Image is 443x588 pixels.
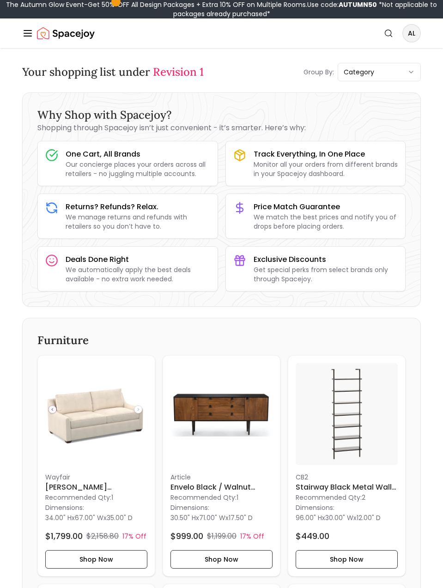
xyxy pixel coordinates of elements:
h4: $999.00 [170,530,203,543]
p: Recommended Qty: 2 [296,493,398,502]
p: Recommended Qty: 1 [45,493,147,502]
h3: Why Shop with Spacejoy? [37,108,406,122]
h3: Price Match Guarantee [254,201,398,212]
p: x x [45,513,133,522]
div: Envelo Black / Walnut Sideboard [163,355,280,576]
p: Dimensions: [296,502,334,513]
p: Shopping through Spacejoy isn’t just convenient - it’s smarter. Here’s why: [37,122,406,133]
button: Shop Now [170,550,273,569]
p: Article [170,473,273,482]
img: Envelo Black / Walnut Sideboard image [170,363,273,465]
h3: One Cart, All Brands [66,149,210,160]
h3: Furniture [37,333,406,348]
span: 12.00" D [357,513,381,522]
p: Dimensions: [45,502,84,513]
span: AL [403,25,420,42]
h4: $449.00 [296,530,329,543]
span: 30.50" H [170,513,196,522]
h6: Stairway Black Metal Wall Mount Bookshelf 96'' [296,482,398,493]
img: Stairway Black Metal Wall Mount Bookshelf 96'' image [296,363,398,465]
p: We manage returns and refunds with retailers so you don’t have to. [66,212,210,231]
h3: Exclusive Discounts [254,254,398,265]
div: Godwin Upholstered Sleeper Sofa [37,355,155,576]
p: CB2 [296,473,398,482]
h3: Your shopping list under [22,65,204,79]
p: We automatically apply the best deals available - no extra work needed. [66,265,210,284]
p: $1,199.00 [207,531,237,542]
p: 17% Off [122,532,146,541]
p: x x [170,513,253,522]
span: 67.00" W [75,513,103,522]
div: Stairway Black Metal Wall Mount Bookshelf 96'' [288,355,406,576]
h3: Track Everything, In One Place [254,149,398,160]
p: x x [296,513,381,522]
span: 34.00" H [45,513,72,522]
p: Dimensions: [170,502,209,513]
p: Monitor all your orders from different brands in your Spacejoy dashboard. [254,160,398,178]
h6: Envelo Black / Walnut Sideboard [170,482,273,493]
span: 96.00" H [296,513,322,522]
a: Stairway Black Metal Wall Mount Bookshelf 96'' imageCB2Stairway Black Metal Wall Mount Bookshelf ... [288,355,406,576]
button: Shop Now [296,550,398,569]
button: AL [402,24,421,42]
span: 71.00" W [199,513,225,522]
p: Wayfair [45,473,147,482]
p: Group By: [303,67,334,77]
h6: [PERSON_NAME] Upholstered Sleeper Sofa [45,482,147,493]
nav: Global [22,18,421,48]
span: 35.00" D [107,513,133,522]
h3: Returns? Refunds? Relax. [66,201,210,212]
p: 17% Off [240,532,264,541]
a: Spacejoy [37,24,95,42]
a: Envelo Black / Walnut Sideboard imageArticleEnvelo Black / Walnut SideboardRecommended Qty:1Dimen... [163,355,280,576]
img: Godwin Upholstered Sleeper Sofa image [45,363,147,465]
h3: Deals Done Right [66,254,210,265]
span: Revision 1 [153,65,204,79]
button: Shop Now [45,550,147,569]
p: Get special perks from select brands only through Spacejoy. [254,265,398,284]
span: 30.00" W [325,513,353,522]
p: We match the best prices and notify you of drops before placing orders. [254,212,398,231]
img: Spacejoy Logo [37,24,95,42]
p: Our concierge places your orders across all retailers - no juggling multiple accounts. [66,160,210,178]
p: Recommended Qty: 1 [170,493,273,502]
h4: $1,799.00 [45,530,83,543]
a: Godwin Upholstered Sleeper Sofa imageWayfair[PERSON_NAME] Upholstered Sleeper SofaRecommended Qty... [37,355,155,576]
span: 17.50" D [229,513,253,522]
p: $2,158.80 [86,531,119,542]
